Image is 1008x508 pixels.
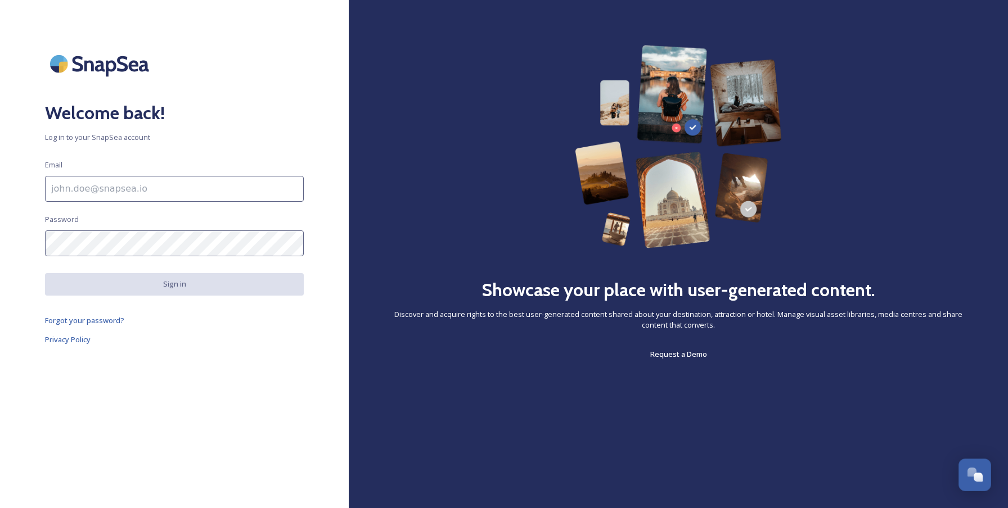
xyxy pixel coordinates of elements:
[45,132,304,143] span: Log in to your SnapSea account
[45,334,91,344] span: Privacy Policy
[45,273,304,295] button: Sign in
[45,314,304,327] a: Forgot your password?
[45,160,62,170] span: Email
[45,214,79,225] span: Password
[394,309,963,330] span: Discover and acquire rights to the best user-generated content shared about your destination, att...
[958,459,991,491] button: Open Chat
[481,276,875,303] h2: Showcase your place with user-generated content.
[45,176,304,202] input: john.doe@snapsea.io
[650,349,707,359] span: Request a Demo
[45,45,157,83] img: SnapSea Logo
[575,45,782,248] img: 63b42ca75bacad526042e722_Group%20154-p-800.png
[45,333,304,346] a: Privacy Policy
[650,347,707,361] a: Request a Demo
[45,315,124,325] span: Forgot your password?
[45,99,304,126] h2: Welcome back!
